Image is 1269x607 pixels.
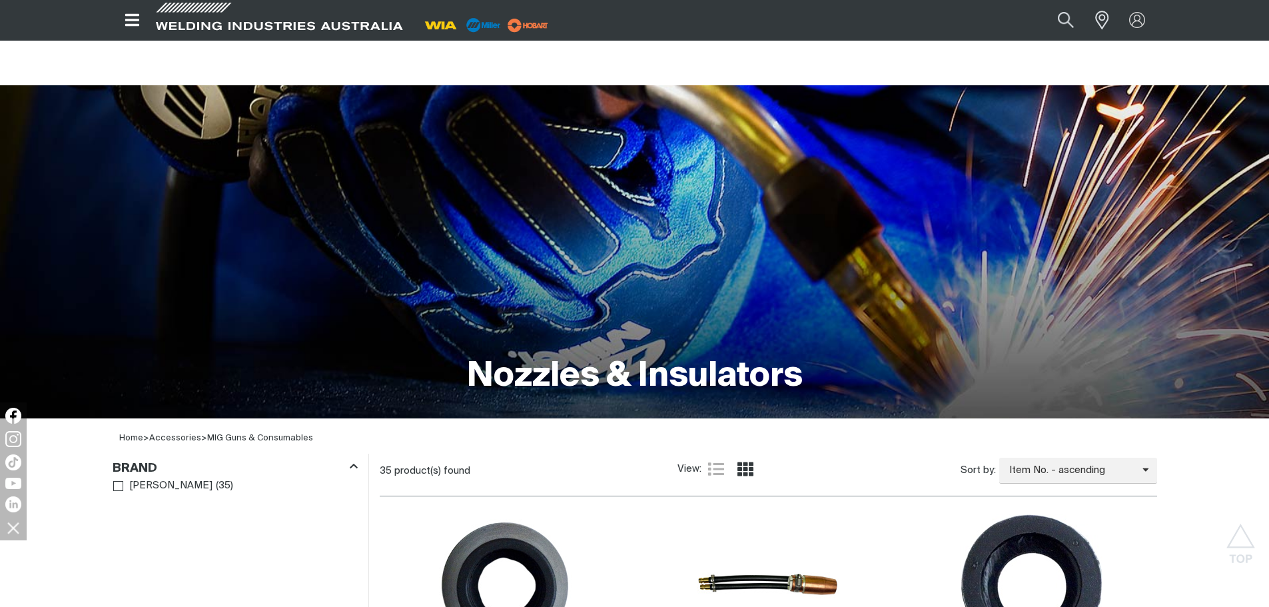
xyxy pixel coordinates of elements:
[113,477,357,495] ul: Brand
[149,434,201,442] a: Accessories
[129,478,212,494] span: [PERSON_NAME]
[113,458,358,476] div: Brand
[216,478,233,494] span: ( 35 )
[113,461,157,476] h3: Brand
[999,463,1142,478] span: Item No. - ascending
[1026,5,1088,35] input: Product name or item number...
[5,496,21,512] img: LinkedIn
[5,478,21,489] img: YouTube
[143,434,149,442] span: >
[5,431,21,447] img: Instagram
[380,454,1157,488] section: Product list controls
[2,516,25,539] img: hide socials
[504,15,552,35] img: miller
[5,454,21,470] img: TikTok
[119,434,143,442] a: Home
[113,454,358,496] aside: Filters
[1043,5,1088,35] button: Search products
[5,408,21,424] img: Facebook
[113,477,213,495] a: [PERSON_NAME]
[961,463,996,478] span: Sort by:
[394,466,470,476] span: product(s) found
[1226,524,1256,554] button: Scroll to top
[380,464,677,478] div: 35
[149,434,207,442] span: >
[207,434,313,442] a: MIG Guns & Consumables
